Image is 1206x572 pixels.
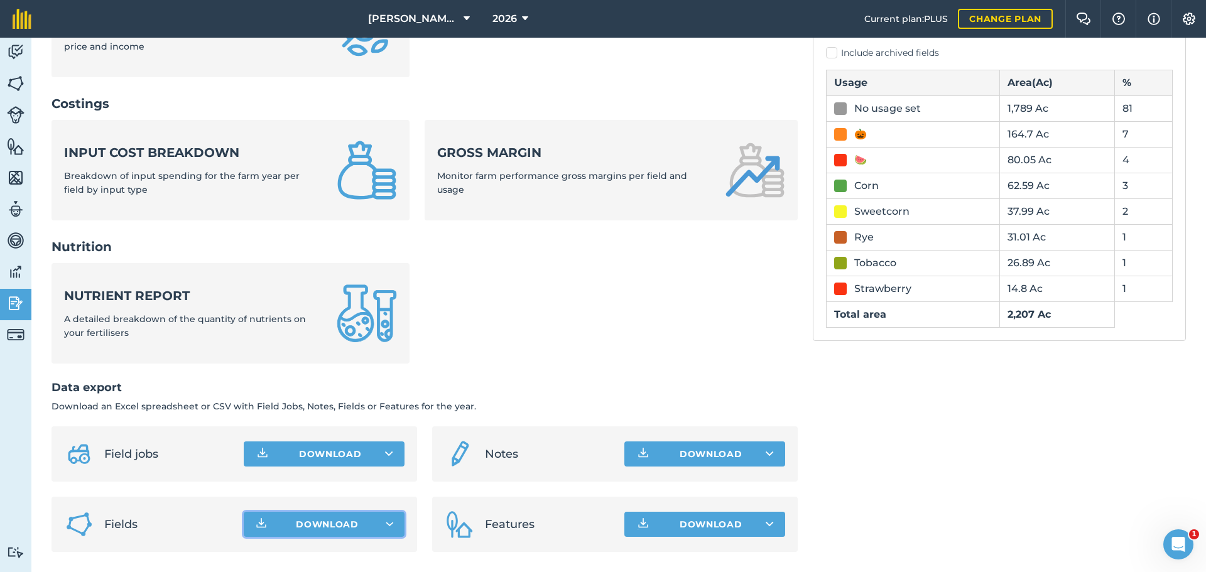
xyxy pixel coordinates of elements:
[255,446,270,461] img: Download icon
[1008,308,1051,320] strong: 2,207 Ac
[337,283,397,343] img: Nutrient report
[999,224,1115,250] td: 31.01 Ac
[636,446,651,461] img: Download icon
[7,326,24,343] img: svg+xml;base64,PD94bWwgdmVyc2lvbj0iMS4wIiBlbmNvZGluZz0idXRmLTgiPz4KPCEtLSBHZW5lcmF0b3I6IEFkb2JlIE...
[52,120,410,220] a: Input cost breakdownBreakdown of input spending for the farm year per field by input type
[64,287,322,305] strong: Nutrient report
[999,95,1115,121] td: 1,789 Ac
[485,515,614,533] span: Features
[52,399,798,413] p: Download an Excel spreadsheet or CSV with Field Jobs, Notes, Fields or Features for the year.
[1115,250,1173,276] td: 1
[624,512,785,537] button: Download
[826,46,1173,60] label: Include archived fields
[52,95,798,112] h2: Costings
[999,276,1115,301] td: 14.8 Ac
[7,168,24,187] img: svg+xml;base64,PHN2ZyB4bWxucz0iaHR0cDovL3d3dy53My5vcmcvMjAwMC9zdmciIHdpZHRoPSI1NiIgaGVpZ2h0PSI2MC...
[854,230,874,245] div: Rye
[64,170,300,195] span: Breakdown of input spending for the farm year per field by input type
[7,43,24,62] img: svg+xml;base64,PD94bWwgdmVyc2lvbj0iMS4wIiBlbmNvZGluZz0idXRmLTgiPz4KPCEtLSBHZW5lcmF0b3I6IEFkb2JlIE...
[1115,121,1173,147] td: 7
[854,127,867,142] div: 🎃
[7,231,24,250] img: svg+xml;base64,PD94bWwgdmVyc2lvbj0iMS4wIiBlbmNvZGluZz0idXRmLTgiPz4KPCEtLSBHZW5lcmF0b3I6IEFkb2JlIE...
[1115,276,1173,301] td: 1
[7,74,24,93] img: svg+xml;base64,PHN2ZyB4bWxucz0iaHR0cDovL3d3dy53My5vcmcvMjAwMC9zdmciIHdpZHRoPSI1NiIgaGVpZ2h0PSI2MC...
[244,512,405,537] button: Download
[999,147,1115,173] td: 80.05 Ac
[437,144,710,161] strong: Gross margin
[1148,11,1160,26] img: svg+xml;base64,PHN2ZyB4bWxucz0iaHR0cDovL3d3dy53My5vcmcvMjAwMC9zdmciIHdpZHRoPSIxNyIgaGVpZ2h0PSIxNy...
[1111,13,1126,25] img: A question mark icon
[827,70,1000,95] th: Usage
[64,144,322,161] strong: Input cost breakdown
[1115,95,1173,121] td: 81
[1115,198,1173,224] td: 2
[7,200,24,219] img: svg+xml;base64,PD94bWwgdmVyc2lvbj0iMS4wIiBlbmNvZGluZz0idXRmLTgiPz4KPCEtLSBHZW5lcmF0b3I6IEFkb2JlIE...
[725,140,785,200] img: Gross margin
[7,546,24,558] img: svg+xml;base64,PD94bWwgdmVyc2lvbj0iMS4wIiBlbmNvZGluZz0idXRmLTgiPz4KPCEtLSBHZW5lcmF0b3I6IEFkb2JlIE...
[52,263,410,364] a: Nutrient reportA detailed breakdown of the quantity of nutrients on your fertilisers
[7,137,24,156] img: svg+xml;base64,PHN2ZyB4bWxucz0iaHR0cDovL3d3dy53My5vcmcvMjAwMC9zdmciIHdpZHRoPSI1NiIgaGVpZ2h0PSI2MC...
[368,11,459,26] span: [PERSON_NAME] Family Farms
[1115,173,1173,198] td: 3
[7,262,24,281] img: svg+xml;base64,PD94bWwgdmVyc2lvbj0iMS4wIiBlbmNvZGluZz0idXRmLTgiPz4KPCEtLSBHZW5lcmF0b3I6IEFkb2JlIE...
[52,238,798,256] h2: Nutrition
[64,313,306,338] span: A detailed breakdown of the quantity of nutrients on your fertilisers
[854,204,910,219] div: Sweetcorn
[296,518,359,531] span: Download
[104,515,234,533] span: Fields
[445,439,475,469] img: svg+xml;base64,PD94bWwgdmVyc2lvbj0iMS4wIiBlbmNvZGluZz0idXRmLTgiPz4KPCEtLSBHZW5lcmF0b3I6IEFkb2JlIE...
[64,439,94,469] img: svg+xml;base64,PD94bWwgdmVyc2lvbj0iMS4wIiBlbmNvZGluZz0idXRmLTgiPz4KPCEtLSBHZW5lcmF0b3I6IEFkb2JlIE...
[958,9,1053,29] a: Change plan
[1115,70,1173,95] th: %
[7,106,24,124] img: svg+xml;base64,PD94bWwgdmVyc2lvbj0iMS4wIiBlbmNvZGluZz0idXRmLTgiPz4KPCEtLSBHZW5lcmF0b3I6IEFkb2JlIE...
[1076,13,1091,25] img: Two speech bubbles overlapping with the left bubble in the forefront
[437,170,687,195] span: Monitor farm performance gross margins per field and usage
[999,70,1115,95] th: Area ( Ac )
[854,281,911,296] div: Strawberry
[485,445,614,463] span: Notes
[854,153,867,168] div: 🍉
[1189,529,1199,539] span: 1
[1115,224,1173,250] td: 1
[999,121,1115,147] td: 164.7 Ac
[445,509,475,539] img: Features icon
[13,9,31,29] img: fieldmargin Logo
[999,250,1115,276] td: 26.89 Ac
[1115,147,1173,173] td: 4
[64,509,94,539] img: Fields icon
[7,294,24,313] img: svg+xml;base64,PD94bWwgdmVyc2lvbj0iMS4wIiBlbmNvZGluZz0idXRmLTgiPz4KPCEtLSBHZW5lcmF0b3I6IEFkb2JlIE...
[1163,529,1193,559] iframe: Intercom live chat
[624,441,785,467] button: Download
[337,140,397,200] img: Input cost breakdown
[854,178,879,193] div: Corn
[864,12,948,26] span: Current plan : PLUS
[854,256,896,271] div: Tobacco
[999,198,1115,224] td: 37.99 Ac
[999,173,1115,198] td: 62.59 Ac
[636,517,651,532] img: Download icon
[104,445,234,463] span: Field jobs
[854,101,921,116] div: No usage set
[492,11,517,26] span: 2026
[425,120,798,220] a: Gross marginMonitor farm performance gross margins per field and usage
[834,308,886,320] strong: Total area
[52,379,798,397] h2: Data export
[244,441,405,467] button: Download
[1182,13,1197,25] img: A cog icon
